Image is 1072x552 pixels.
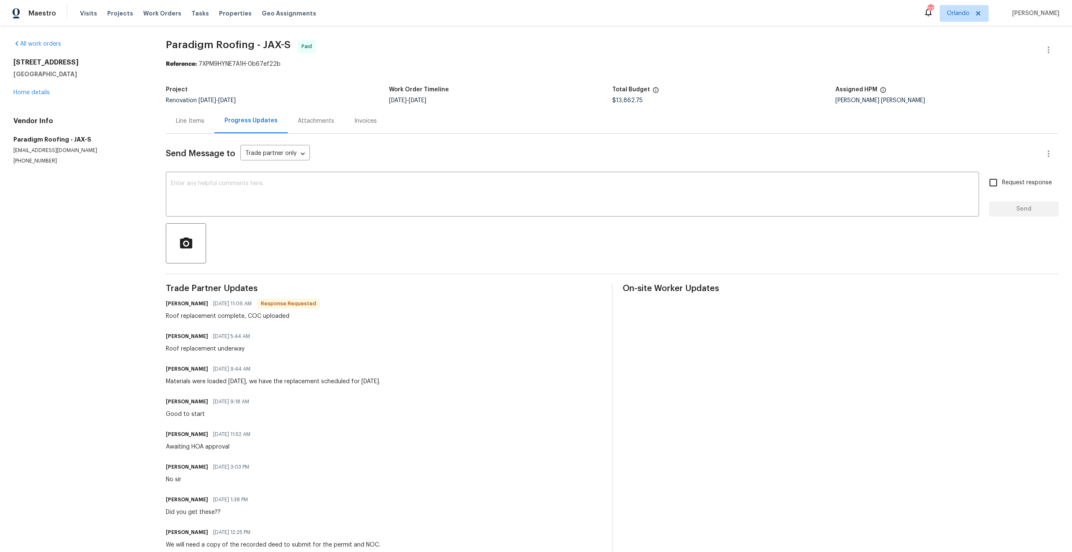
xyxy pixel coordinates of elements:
[13,157,146,165] p: [PHONE_NUMBER]
[218,98,236,103] span: [DATE]
[301,42,315,51] span: Paid
[880,87,886,98] span: The hpm assigned to this work order.
[928,5,933,13] div: 27
[13,41,61,47] a: All work orders
[13,135,146,144] h5: Paradigm Roofing - JAX-S
[166,430,208,439] h6: [PERSON_NAME]
[166,332,208,340] h6: [PERSON_NAME]
[166,541,380,549] div: We will need a copy of the recorded deed to submit for the permit and NOC.
[213,495,248,504] span: [DATE] 1:38 PM
[213,528,250,537] span: [DATE] 12:25 PM
[13,58,146,67] h2: [STREET_ADDRESS]
[389,87,449,93] h5: Work Order Timeline
[166,528,208,537] h6: [PERSON_NAME]
[13,147,146,154] p: [EMAIL_ADDRESS][DOMAIN_NAME]
[219,9,252,18] span: Properties
[166,312,320,320] div: Roof replacement complete, COC uploaded
[166,299,208,308] h6: [PERSON_NAME]
[213,299,252,308] span: [DATE] 11:06 AM
[107,9,133,18] span: Projects
[623,284,1059,293] span: On-site Worker Updates
[947,9,969,18] span: Orlando
[198,98,216,103] span: [DATE]
[166,284,602,293] span: Trade Partner Updates
[13,117,146,125] h4: Vendor Info
[166,87,188,93] h5: Project
[354,117,377,125] div: Invoices
[224,116,278,125] div: Progress Updates
[166,410,254,418] div: Good to start
[1002,178,1052,187] span: Request response
[240,147,310,161] div: Trade partner only
[213,430,250,439] span: [DATE] 11:52 AM
[143,9,181,18] span: Work Orders
[166,475,254,484] div: No sir
[612,87,650,93] h5: Total Budget
[652,87,659,98] span: The total cost of line items that have been proposed by Opendoor. This sum includes line items th...
[389,98,407,103] span: [DATE]
[298,117,334,125] div: Attachments
[166,150,235,158] span: Send Message to
[28,9,56,18] span: Maestro
[166,365,208,373] h6: [PERSON_NAME]
[191,10,209,16] span: Tasks
[166,397,208,406] h6: [PERSON_NAME]
[262,9,316,18] span: Geo Assignments
[80,9,97,18] span: Visits
[166,40,291,50] span: Paradigm Roofing - JAX-S
[835,87,877,93] h5: Assigned HPM
[213,365,250,373] span: [DATE] 9:44 AM
[166,508,253,516] div: Did you get these??
[258,299,320,308] span: Response Requested
[176,117,204,125] div: Line Items
[13,70,146,78] h5: [GEOGRAPHIC_DATA]
[166,61,197,67] b: Reference:
[166,495,208,504] h6: [PERSON_NAME]
[1009,9,1059,18] span: [PERSON_NAME]
[166,345,255,353] div: Roof replacement underway
[213,332,250,340] span: [DATE] 5:44 AM
[409,98,426,103] span: [DATE]
[612,98,643,103] span: $13,862.75
[213,463,249,471] span: [DATE] 3:03 PM
[835,98,1059,103] div: [PERSON_NAME] [PERSON_NAME]
[198,98,236,103] span: -
[166,377,380,386] div: Materials were loaded [DATE], we have the replacement scheduled for [DATE].
[13,90,50,95] a: Home details
[166,463,208,471] h6: [PERSON_NAME]
[166,60,1059,68] div: 7XPM9HYNE7A1H-0b67ef22b
[213,397,249,406] span: [DATE] 9:18 AM
[166,98,236,103] span: Renovation
[166,443,255,451] div: Awaiting HOA approval
[389,98,426,103] span: -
